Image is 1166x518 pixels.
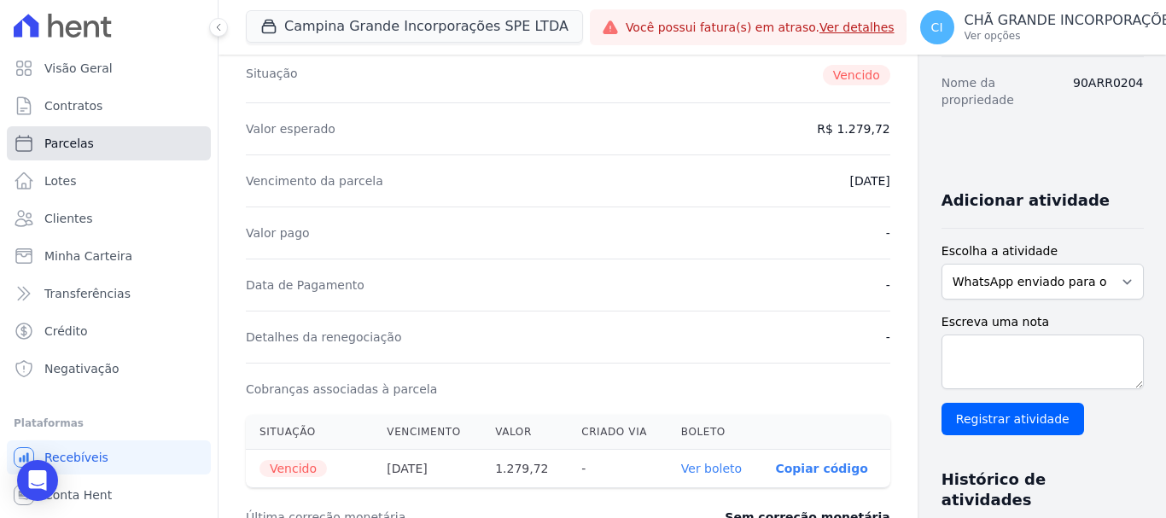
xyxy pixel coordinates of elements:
[775,462,867,475] button: Copiar código
[823,65,890,85] span: Vencido
[626,19,895,37] span: Você possui fatura(s) em atraso.
[481,415,568,450] th: Valor
[942,74,1059,108] dt: Nome da propriedade
[373,450,481,488] th: [DATE]
[568,450,668,488] th: -
[668,415,762,450] th: Boleto
[246,10,583,43] button: Campina Grande Incorporações SPE LTDA
[44,247,132,265] span: Minha Carteira
[7,51,211,85] a: Visão Geral
[246,381,437,398] dt: Cobranças associadas à parcela
[246,276,364,294] dt: Data de Pagamento
[44,285,131,302] span: Transferências
[931,21,943,33] span: CI
[7,314,211,348] a: Crédito
[942,469,1130,510] h3: Histórico de atividades
[246,172,383,189] dt: Vencimento da parcela
[44,360,120,377] span: Negativação
[373,415,481,450] th: Vencimento
[7,201,211,236] a: Clientes
[44,323,88,340] span: Crédito
[44,172,77,189] span: Lotes
[7,89,211,123] a: Contratos
[681,462,742,475] a: Ver boleto
[44,486,112,503] span: Conta Hent
[246,415,373,450] th: Situação
[1073,74,1143,108] dd: 90ARR0204
[7,352,211,386] a: Negativação
[942,403,1084,435] input: Registrar atividade
[17,460,58,501] div: Open Intercom Messenger
[7,478,211,512] a: Conta Hent
[886,276,890,294] dd: -
[481,450,568,488] th: 1.279,72
[44,60,113,77] span: Visão Geral
[14,413,204,434] div: Plataformas
[7,164,211,198] a: Lotes
[44,210,92,227] span: Clientes
[246,224,310,242] dt: Valor pago
[942,190,1110,211] h3: Adicionar atividade
[817,120,889,137] dd: R$ 1.279,72
[7,239,211,273] a: Minha Carteira
[259,460,327,477] span: Vencido
[942,313,1144,331] label: Escreva uma nota
[568,415,668,450] th: Criado via
[246,120,335,137] dt: Valor esperado
[7,126,211,160] a: Parcelas
[886,329,890,346] dd: -
[7,440,211,474] a: Recebíveis
[44,449,108,466] span: Recebíveis
[849,172,889,189] dd: [DATE]
[886,224,890,242] dd: -
[246,329,402,346] dt: Detalhes da renegociação
[246,65,298,85] dt: Situação
[44,97,102,114] span: Contratos
[44,135,94,152] span: Parcelas
[819,20,895,34] a: Ver detalhes
[942,242,1144,260] label: Escolha a atividade
[7,276,211,311] a: Transferências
